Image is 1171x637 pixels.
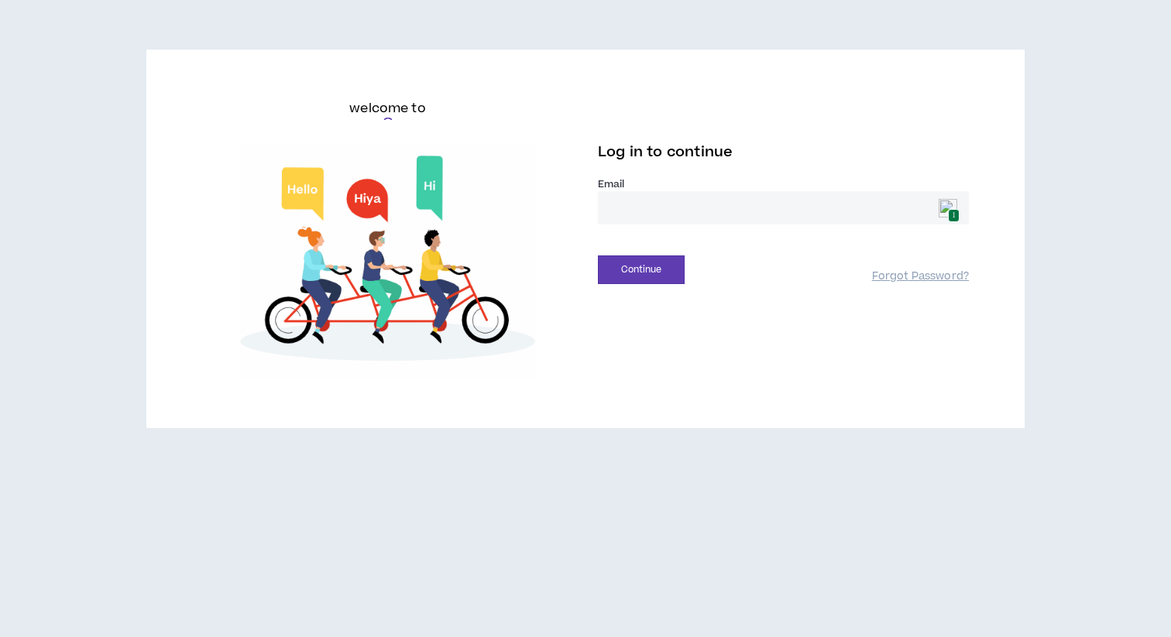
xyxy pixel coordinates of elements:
label: Email [598,177,969,191]
span: Log in to continue [598,142,733,162]
span: 1 [948,209,960,222]
img: npw-badge-icon.svg [939,199,957,217]
button: Continue [598,255,685,284]
img: Welcome to Wripple [202,144,573,378]
a: Forgot Password? [872,269,969,284]
h6: welcome to [349,99,426,118]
